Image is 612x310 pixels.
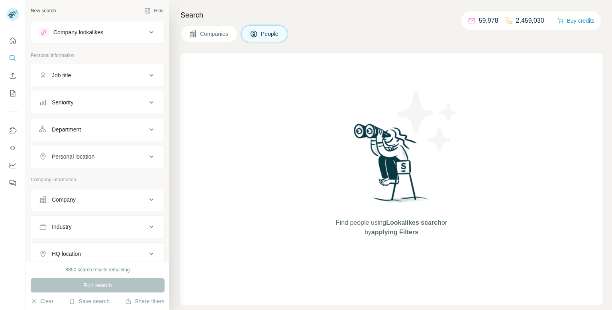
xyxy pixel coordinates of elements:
[52,153,94,161] div: Personal location
[6,176,19,190] button: Feedback
[392,85,463,157] img: Surfe Illustration - Stars
[53,28,103,36] div: Company lookalikes
[31,190,164,209] button: Company
[6,158,19,173] button: Dashboard
[125,297,165,305] button: Share filters
[31,217,164,236] button: Industry
[31,52,165,59] p: Personal information
[6,141,19,155] button: Use Surfe API
[6,51,19,65] button: Search
[31,66,164,85] button: Job title
[350,122,433,210] img: Surfe Illustration - Woman searching with binoculars
[52,196,76,204] div: Company
[371,229,418,235] span: applying Filters
[6,86,19,100] button: My lists
[261,30,279,38] span: People
[386,219,441,226] span: Lookalikes search
[69,297,110,305] button: Save search
[328,218,455,237] span: Find people using or by
[31,244,164,263] button: HQ location
[31,176,165,183] p: Company information
[52,223,72,231] div: Industry
[6,69,19,83] button: Enrich CSV
[52,126,81,133] div: Department
[6,123,19,137] button: Use Surfe on LinkedIn
[557,15,594,26] button: Buy credits
[31,23,164,42] button: Company lookalikes
[6,33,19,48] button: Quick start
[200,30,229,38] span: Companies
[479,16,498,26] p: 59,978
[31,120,164,139] button: Department
[180,10,602,21] h4: Search
[52,71,71,79] div: Job title
[66,266,130,273] div: 8850 search results remaining
[31,7,56,14] div: New search
[31,93,164,112] button: Seniority
[516,16,544,26] p: 2,459,030
[31,147,164,166] button: Personal location
[52,98,73,106] div: Seniority
[139,5,169,17] button: Hide
[52,250,81,258] div: HQ location
[31,297,53,305] button: Clear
